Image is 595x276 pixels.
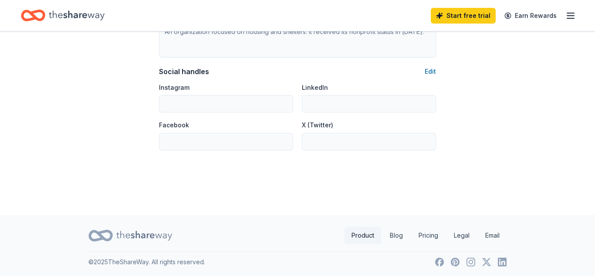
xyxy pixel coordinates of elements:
[412,227,445,244] a: Pricing
[447,227,477,244] a: Legal
[159,83,189,92] label: Instagram
[159,23,436,58] textarea: An organization focused on housing and shelters. It received its nonprofit status in [DATE].
[302,121,333,129] label: X (Twitter)
[499,8,562,24] a: Earn Rewards
[88,257,205,267] p: © 2025 TheShareWay. All rights reserved.
[345,227,507,244] nav: quick links
[431,8,496,24] a: Start free trial
[302,83,328,92] label: LinkedIn
[159,121,189,129] label: Facebook
[478,227,507,244] a: Email
[383,227,410,244] a: Blog
[21,5,105,26] a: Home
[425,66,436,77] button: Edit
[345,227,381,244] a: Product
[159,66,209,77] div: Social handles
